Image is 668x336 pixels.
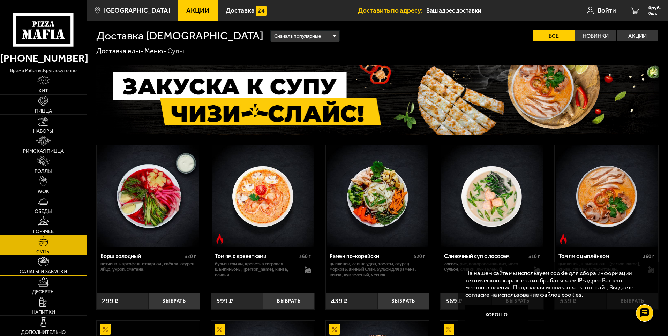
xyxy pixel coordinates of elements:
[148,293,200,310] button: Выбрать
[100,253,183,259] div: Борщ холодный
[38,88,48,93] span: Хит
[32,310,55,314] span: Напитки
[558,234,569,244] img: Острое блюдо
[263,293,315,310] button: Выбрать
[215,324,225,335] img: Акционный
[20,269,67,274] span: Салаты и закуски
[33,129,53,133] span: Наборы
[274,30,321,43] span: Сначала популярные
[216,298,233,305] span: 599 ₽
[444,324,454,335] img: Акционный
[598,7,616,14] span: Войти
[226,7,255,14] span: Доставка
[215,234,225,244] img: Острое блюдо
[212,145,314,247] img: Том ям с креветками
[558,253,641,259] div: Том ям с цыплёнком
[167,47,184,56] div: Супы
[144,47,166,55] a: Меню-
[23,148,64,153] span: Римская пицца
[377,293,429,310] button: Выбрать
[326,145,429,247] a: Рамен по-корейски
[102,298,119,305] span: 299 ₽
[465,269,648,298] p: На нашем сайте мы используем cookie для сбора информации технического характера и обрабатываем IP...
[648,11,661,15] span: 0 шт.
[96,30,263,41] h1: Доставка [DEMOGRAPHIC_DATA]
[445,298,462,305] span: 369 ₽
[186,7,210,14] span: Акции
[21,330,66,335] span: Дополнительно
[533,30,575,41] label: Все
[100,324,111,335] img: Акционный
[215,253,298,259] div: Том ям с креветками
[444,261,527,272] p: лосось, рис, водоросли вакамэ, мисо бульон, сливки, лук зеленый.
[100,261,196,272] p: ветчина, картофель отварной , свёкла, огурец, яйцо, укроп, сметана.
[617,30,658,41] label: Акции
[185,253,196,259] span: 320 г
[330,253,412,259] div: Рамен по-корейски
[643,253,654,259] span: 360 г
[96,47,143,55] a: Доставка еды-
[211,145,315,247] a: Острое блюдоТом ям с креветками
[35,209,52,214] span: Обеды
[441,145,543,247] img: Сливочный суп с лососем
[256,6,267,16] img: 15daf4d41897b9f0e9f617042186c801.svg
[33,229,54,234] span: Горячее
[426,4,560,17] input: Ваш адрес доставки
[556,145,658,247] img: Том ям с цыплёнком
[36,249,51,254] span: Супы
[327,145,428,247] img: Рамен по-корейски
[329,324,340,335] img: Акционный
[32,289,55,294] span: Десерты
[555,145,658,247] a: Острое блюдоТом ям с цыплёнком
[414,253,425,259] span: 520 г
[575,30,616,41] label: Новинки
[35,108,52,113] span: Пицца
[104,7,170,14] span: [GEOGRAPHIC_DATA]
[97,145,199,247] img: Борщ холодный
[528,253,540,259] span: 310 г
[444,253,527,259] div: Сливочный суп с лососем
[558,261,641,272] p: цыпленок, шампиньоны, [PERSON_NAME], кинза, сливки, бульон том ям.
[331,298,348,305] span: 439 ₽
[38,189,49,194] span: WOK
[35,169,52,174] span: Роллы
[330,261,426,278] p: цыпленок, лапша удон, томаты, огурец, морковь, яичный блин, бульон для рамена, кинза, лук зеленый...
[215,261,298,278] p: бульон том ям, креветка тигровая, шампиньоны, [PERSON_NAME], кинза, сливки.
[465,305,528,326] button: Хорошо
[299,253,311,259] span: 360 г
[97,145,200,247] a: Борщ холодный
[358,7,426,14] span: Доставить по адресу:
[648,6,661,10] span: 0 руб.
[440,145,544,247] a: Сливочный суп с лососем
